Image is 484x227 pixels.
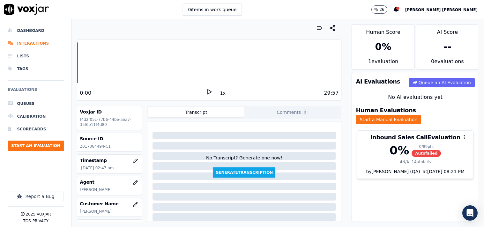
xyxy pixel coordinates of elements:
a: Interactions [8,37,64,50]
button: 26 [371,5,393,14]
button: Privacy [33,218,48,223]
div: at [DATE] 08:21 PM [420,168,465,175]
div: 29:57 [324,89,339,97]
button: TOS [23,218,31,223]
a: Calibration [8,110,64,123]
p: 2025 Voxjar [26,212,51,217]
button: Queue an AI Evaluation [409,78,475,87]
span: Autofailed [412,150,441,157]
div: 0 % [375,41,391,53]
p: 26 [379,7,384,12]
div: 0 % [390,144,409,157]
div: 1 Autofails [412,159,431,165]
div: Open Intercom Messenger [462,205,478,221]
div: -- [443,41,451,53]
a: Tags [8,62,64,75]
a: Lists [8,50,64,62]
button: Start a Manual Evaluation [356,115,421,124]
h3: Customer Name [80,201,139,207]
h6: Evaluations [8,86,64,97]
a: Queues [8,97,64,110]
button: 26 [371,5,387,14]
button: Report a Bug [8,192,64,201]
div: AI Score [416,25,479,36]
p: [DATE] 02:47 pm [81,165,139,171]
button: Comments [244,107,340,117]
img: voxjar logo [4,4,49,15]
p: [PERSON_NAME] [80,187,139,192]
p: [PERSON_NAME] [80,209,139,214]
button: GenerateTranscription [213,167,276,178]
div: 0 evaluation s [416,58,479,69]
div: Human Score [352,25,414,36]
span: 0 [302,109,308,115]
button: [PERSON_NAME] [PERSON_NAME] [405,6,484,13]
h3: Human Evaluations [356,107,416,113]
button: Start an Evaluation [8,141,64,151]
p: 2017084494-C1 [80,144,139,149]
button: 1x [219,89,227,98]
a: Dashboard [8,24,64,37]
div: 0 / 89 pts [412,144,441,149]
h3: AI Evaluations [356,79,400,84]
h3: Agent [80,179,139,185]
h3: Voxjar ID [80,109,139,115]
button: 0items in work queue [183,4,242,16]
a: Scorecards [8,123,64,135]
div: No Transcript? Generate one now! [206,155,282,167]
div: 4 N/A [400,159,409,165]
h3: Timestamp [80,157,139,164]
p: f4d2f05c-77b6-44be-aea7-35f6e11f4d89 [80,117,139,127]
button: Transcript [148,107,244,117]
div: 1 evaluation [352,58,414,69]
div: by [PERSON_NAME] (QA) [357,168,473,179]
div: No AI evaluations yet [357,93,473,101]
h3: Source ID [80,135,139,142]
div: 0:00 [80,89,91,97]
span: [PERSON_NAME] [PERSON_NAME] [405,8,478,12]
